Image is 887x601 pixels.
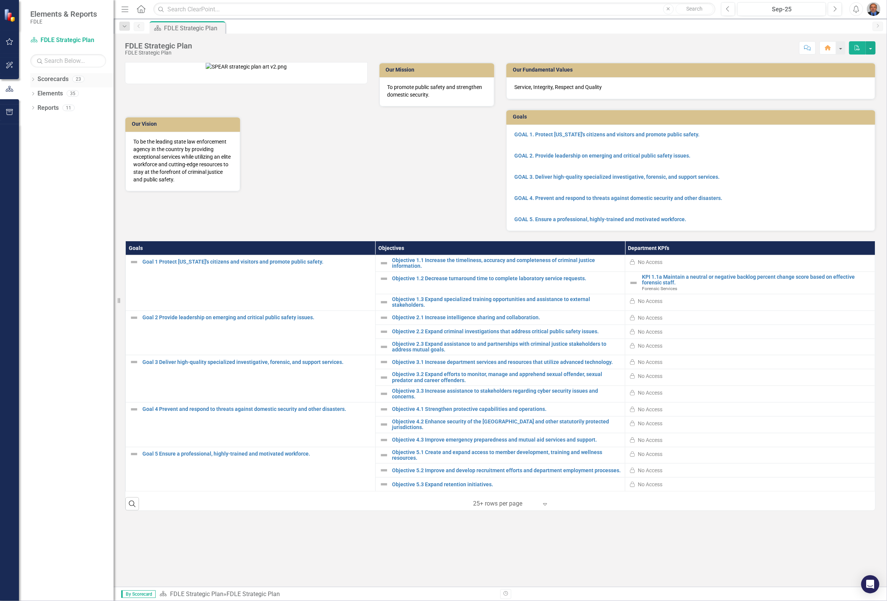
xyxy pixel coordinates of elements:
span: Elements & Reports [30,9,97,19]
div: 35 [67,91,79,97]
img: ClearPoint Strategy [4,9,17,22]
div: No Access [638,467,662,474]
img: Not Defined [379,389,389,398]
a: Reports [37,104,59,112]
div: 11 [62,105,75,111]
img: Not Defined [379,420,389,429]
div: No Access [638,406,662,413]
p: Service, Integrity, Respect and Quality [514,83,867,91]
a: Goal 4 Prevent and respond to threats against domestic security and other disasters. [142,406,372,412]
a: KPI 1.1a Maintain a neutral or negative backlog percent change score based on effective forensic ... [642,274,871,286]
div: No Access [638,328,662,336]
a: GOAL 5. Ensure a professional, highly-trained and motivated workforce. [514,216,686,222]
a: Objective 3.1 Increase department services and resources that utilize advanced technology. [392,359,622,365]
div: No Access [638,389,662,397]
div: No Access [638,358,662,366]
img: Not Defined [130,313,139,322]
button: Search [676,4,714,14]
img: SPEAR strategic plan art v2.png [206,63,287,70]
img: Not Defined [379,274,389,283]
a: Scorecards [37,75,69,84]
p: To be the leading state law enforcement agency in the country by providing exceptional services w... [133,138,232,183]
a: GOAL 4. Prevent and respond to threats against domestic security and other disasters. [514,195,722,201]
img: Not Defined [379,313,389,322]
div: No Access [638,342,662,350]
div: Open Intercom Messenger [861,575,879,593]
img: Not Defined [629,278,638,287]
span: Forensic Services [642,286,677,291]
div: FDLE Strategic Plan [125,50,192,56]
input: Search Below... [30,54,106,67]
img: Not Defined [379,357,389,367]
a: Objective 3.2 Expand efforts to monitor, manage and apprehend sexual offender, sexual predator an... [392,372,622,383]
img: Not Defined [379,451,389,460]
span: By Scorecard [121,590,156,598]
img: Not Defined [379,298,389,307]
img: Not Defined [379,373,389,382]
button: Sep-25 [737,2,826,16]
img: Chris Hendry [867,2,881,16]
span: Search [686,6,703,12]
input: Search ClearPoint... [153,3,715,16]
img: Not Defined [379,436,389,445]
img: Not Defined [379,405,389,414]
a: Goal 2 Provide leadership on emerging and critical public safety issues. [142,315,372,320]
a: GOAL 1. Protect [US_STATE]'s citizens and visitors and promote public safety. [514,131,700,137]
a: FDLE Strategic Plan [30,36,106,45]
div: No Access [638,481,662,488]
div: Sep-25 [740,5,823,14]
a: Objective 2.1 Increase intelligence sharing and collaboration. [392,315,622,320]
a: Objective 5.1 Create and expand access to member development, training and wellness resources. [392,450,622,461]
a: Objective 5.2 Improve and develop recruitment efforts and department employment processes. [392,468,622,473]
a: FDLE Strategic Plan [170,590,223,598]
div: No Access [638,258,662,266]
h3: Our Vision [132,121,236,127]
a: GOAL 3. Deliver high-quality specialized investigative, forensic, and support services. [514,174,720,180]
a: Objective 2.2 Expand criminal investigations that address critical public safety issues. [392,329,622,334]
a: GOAL 2. Provide leadership on emerging and critical public safety issues. [514,153,690,159]
div: No Access [638,436,662,444]
a: Objective 1.1 Increase the timeliness, accuracy and completeness of criminal justice information. [392,258,622,269]
a: Objective 3.3 Increase assistance to stakeholders regarding cyber security issues and concerns. [392,388,622,400]
img: Not Defined [379,259,389,268]
a: Goal 1 Protect [US_STATE]'s citizens and visitors and promote public safety. [142,259,372,265]
div: 23 [72,76,84,83]
a: Objective 5.3 Expand retention initiatives. [392,482,622,487]
a: Elements [37,89,63,98]
a: Goal 3 Deliver high-quality specialized investigative, forensic, and support services. [142,359,372,365]
div: No Access [638,314,662,322]
div: FDLE Strategic Plan [226,590,280,598]
a: Objective 1.2 Decrease turnaround time to complete laboratory service requests. [392,276,622,281]
div: No Access [638,372,662,380]
a: Objective 2.3 Expand assistance to and partnerships with criminal justice stakeholders to address... [392,341,622,353]
td: Double-Click to Edit Right Click for Context Menu [625,272,875,294]
img: Not Defined [379,466,389,475]
div: No Access [638,297,662,305]
small: FDLE [30,19,97,25]
h3: Goals [513,114,871,120]
a: Goal 5 Ensure a professional, highly-trained and motivated workforce. [142,451,372,457]
div: No Access [638,450,662,458]
h3: Our Fundamental Values [513,67,871,73]
a: Objective 4.3 Improve emergency preparedness and mutual aid services and support. [392,437,622,443]
img: Not Defined [130,258,139,267]
img: Not Defined [130,357,139,367]
img: Not Defined [130,450,139,459]
div: No Access [638,420,662,427]
p: To promote public safety and strengthen domestic security. [387,83,486,98]
div: FDLE Strategic Plan [164,23,223,33]
img: Not Defined [130,405,139,414]
a: Objective 4.1 Strengthen protective capabilities and operations. [392,406,622,412]
div: FDLE Strategic Plan [125,42,192,50]
img: Not Defined [379,327,389,336]
a: Objective 1.3 Expand specialized training opportunities and assistance to external stakeholders. [392,297,622,308]
img: Not Defined [379,480,389,489]
a: Objective 4.2 Enhance security of the [GEOGRAPHIC_DATA] and other statutorily protected jurisdict... [392,419,622,431]
div: » [159,590,495,599]
img: Not Defined [379,342,389,351]
h3: Our Mission [386,67,490,73]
